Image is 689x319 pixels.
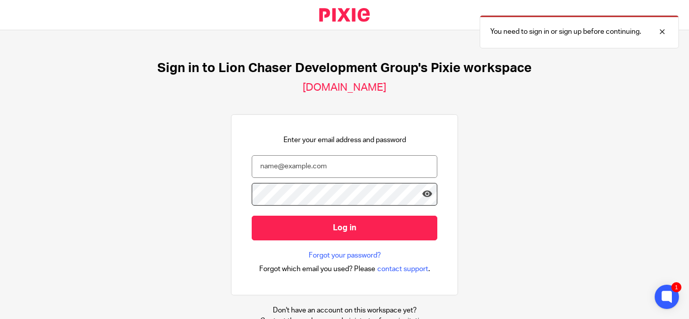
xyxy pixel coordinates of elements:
span: contact support [377,264,428,274]
input: name@example.com [252,155,437,178]
p: You need to sign in or sign up before continuing. [490,27,641,37]
div: . [259,263,430,275]
span: Forgot which email you used? Please [259,264,375,274]
h1: Sign in to Lion Chaser Development Group's Pixie workspace [157,60,532,76]
input: Log in [252,216,437,240]
p: Don't have an account on this workspace yet? [260,305,429,315]
div: 1 [671,282,681,292]
a: Forgot your password? [309,250,381,261]
h2: [DOMAIN_NAME] [303,81,386,94]
p: Enter your email address and password [283,135,406,145]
